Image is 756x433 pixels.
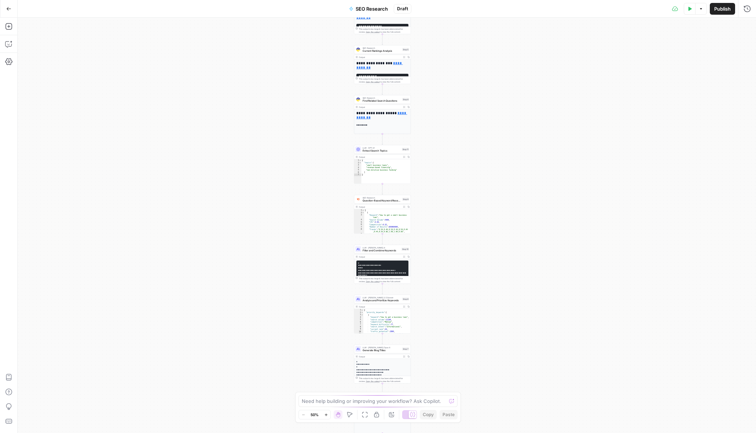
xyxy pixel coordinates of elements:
[361,312,363,314] span: Toggle code folding, rows 2 through 155
[382,184,383,194] g: Edge from step_11 to step_9
[363,97,401,99] span: SEO Research
[354,221,364,224] div: 5
[420,410,437,419] button: Copy
[440,410,458,419] button: Paste
[354,167,362,169] div: 4
[363,199,401,203] span: Question-Based Keyword Research
[359,77,409,83] div: This output is too large & has been abbreviated for review. to view the full content.
[363,346,401,349] span: LLM · [PERSON_NAME] Opus 4
[363,249,400,252] span: Filter and Combine Keywords
[361,314,363,316] span: Toggle code folding, rows 3 through 33
[354,333,363,335] div: 11
[356,197,360,201] img: 8a3tdog8tf0qdwwcclgyu02y995m
[354,164,362,167] div: 3
[359,106,401,109] div: Output
[423,411,434,418] span: Copy
[354,209,364,212] div: 1
[382,234,383,244] g: Edge from step_9 to step_10
[359,355,401,358] div: Output
[354,219,364,221] div: 4
[359,277,409,283] div: This output is too large & has been abbreviated for review. to view the full content.
[363,296,401,299] span: LLM · [PERSON_NAME] 3.5 Sonnet
[401,248,409,251] div: Step 10
[366,31,380,33] span: Copy the output
[382,383,383,394] g: Edge from step_7 to step_12
[397,6,408,12] span: Draft
[363,146,400,149] span: LLM · GPT-4.1
[402,148,409,151] div: Step 11
[362,212,364,214] span: Toggle code folding, rows 2 through 11
[354,169,362,171] div: 5
[402,48,409,51] div: Step 5
[382,284,383,294] g: Edge from step_10 to step_6
[354,309,363,312] div: 1
[382,34,383,45] g: Edge from step_4 to step_5
[354,195,411,234] div: SEO ResearchQuestion-Based Keyword ResearchStep 9Output[ { "Keyword":"how to get a small business...
[354,162,362,164] div: 2
[354,171,362,174] div: 6
[354,159,362,162] div: 1
[359,56,401,59] div: Output
[363,349,401,352] span: Generate Blog Titles
[363,299,401,302] span: Analyze and Prioritize Keywords
[354,323,363,326] div: 7
[354,214,364,219] div: 3
[354,321,363,324] div: 6
[363,246,400,249] span: LLM · [PERSON_NAME] 4
[354,233,364,236] div: 9
[354,316,363,319] div: 4
[714,5,731,12] span: Publish
[311,412,319,418] span: 50%
[710,3,735,15] button: Publish
[402,298,409,301] div: Step 6
[363,49,401,53] span: Current Rankings Analysis
[402,98,409,101] div: Step 8
[359,205,401,208] div: Output
[359,255,401,258] div: Output
[382,134,383,145] g: Edge from step_8 to step_11
[356,48,360,51] img: 3iojl28do7crl10hh26nxau20pae
[354,314,363,316] div: 3
[366,81,380,83] span: Copy the output
[363,149,400,153] span: Extract Search Topics
[354,226,364,229] div: 7
[363,196,401,199] span: SEO Research
[354,212,364,214] div: 2
[354,312,363,314] div: 2
[354,174,362,176] div: 7
[362,209,364,212] span: Toggle code folding, rows 1 through 1002
[402,198,409,201] div: Step 9
[354,319,363,321] div: 5
[354,223,364,226] div: 6
[354,331,363,333] div: 10
[354,145,411,184] div: LLM · GPT-4.1Extract Search TopicsStep 11Output{ "topics":[ "small business loans", "revenue-base...
[345,3,392,15] button: SEO Research
[354,326,363,328] div: 8
[363,47,401,50] span: SEO Research
[382,84,383,95] g: Edge from step_5 to step_8
[356,5,388,12] span: SEO Research
[366,280,380,283] span: Copy the output
[359,159,362,162] span: Toggle code folding, rows 1 through 7
[402,348,409,351] div: Step 7
[366,380,380,382] span: Copy the output
[443,411,455,418] span: Paste
[382,334,383,344] g: Edge from step_6 to step_7
[359,162,362,164] span: Toggle code folding, rows 2 through 6
[359,156,401,159] div: Output
[361,309,363,312] span: Toggle code folding, rows 1 through 156
[359,305,401,308] div: Output
[354,328,363,331] div: 9
[354,295,411,334] div: LLM · [PERSON_NAME] 3.5 SonnetAnalyze and Prioritize KeywordsStep 6Output{ "priority_keywords":[ ...
[354,228,364,233] div: 8
[356,98,360,101] img: 9u0p4zbvbrir7uayayktvs1v5eg0
[363,99,401,103] span: Find Related Search Questions
[359,377,409,383] div: This output is too large & has been abbreviated for review. to view the full content.
[359,28,409,33] div: This output is too large & has been abbreviated for review. to view the full content.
